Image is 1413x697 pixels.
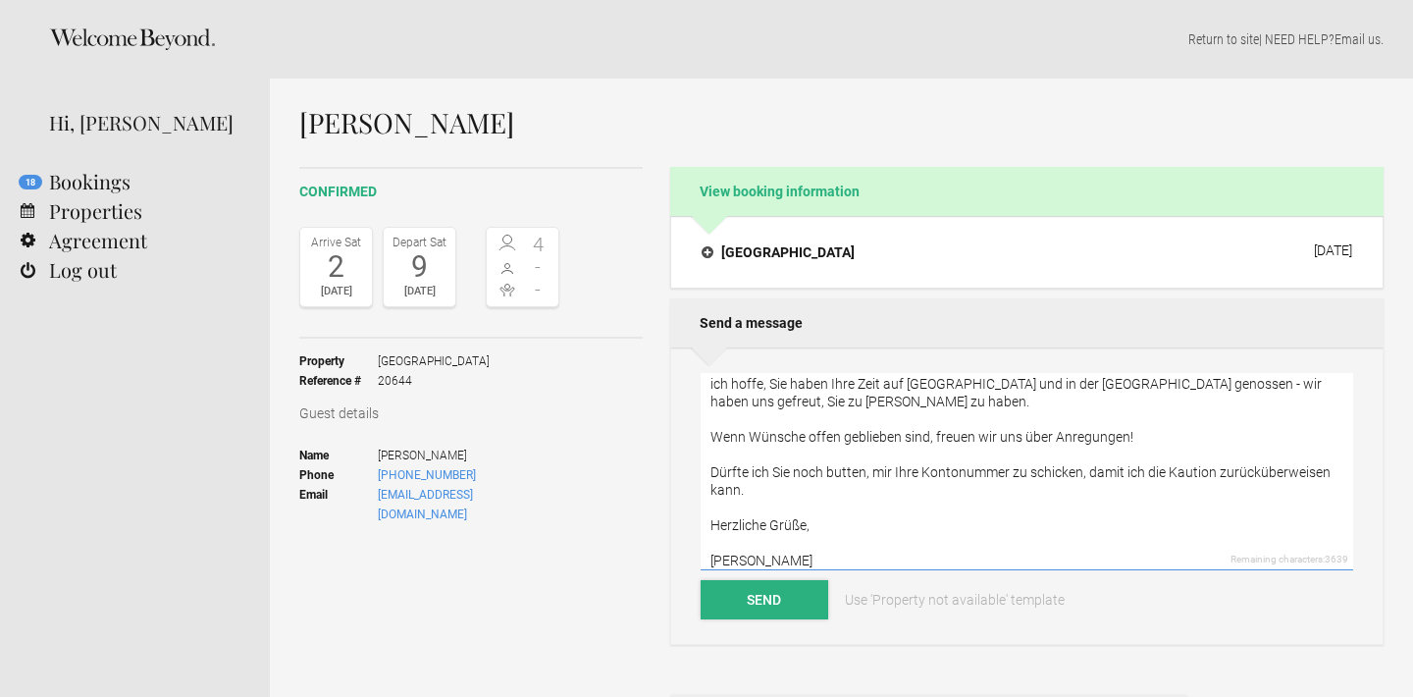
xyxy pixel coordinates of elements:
span: [GEOGRAPHIC_DATA] [378,351,490,371]
strong: Reference # [299,371,378,391]
div: Depart Sat [389,233,450,252]
a: Use 'Property not available' template [831,580,1078,619]
div: Arrive Sat [305,233,367,252]
strong: Email [299,485,378,524]
span: - [523,257,554,277]
a: [EMAIL_ADDRESS][DOMAIN_NAME] [378,488,473,521]
div: 2 [305,252,367,282]
button: [GEOGRAPHIC_DATA] [DATE] [686,232,1368,273]
a: Email us [1334,31,1381,47]
div: 9 [389,252,450,282]
span: 20644 [378,371,490,391]
div: Hi, [PERSON_NAME] [49,108,240,137]
div: [DATE] [305,282,367,301]
strong: Name [299,446,378,465]
div: [DATE] [389,282,450,301]
h2: View booking information [670,167,1384,216]
strong: Property [299,351,378,371]
h4: [GEOGRAPHIC_DATA] [702,242,855,262]
button: Send [701,580,828,619]
a: [PHONE_NUMBER] [378,468,476,482]
strong: Phone [299,465,378,485]
span: - [523,280,554,299]
h2: Send a message [670,298,1384,348]
h3: Guest details [299,403,643,423]
h1: [PERSON_NAME] [299,108,1384,137]
a: Return to site [1188,31,1259,47]
div: [DATE] [1314,242,1352,258]
span: [PERSON_NAME] [378,446,559,465]
h2: confirmed [299,182,643,202]
p: | NEED HELP? . [299,29,1384,49]
flynt-notification-badge: 18 [19,175,42,189]
span: 4 [523,235,554,254]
